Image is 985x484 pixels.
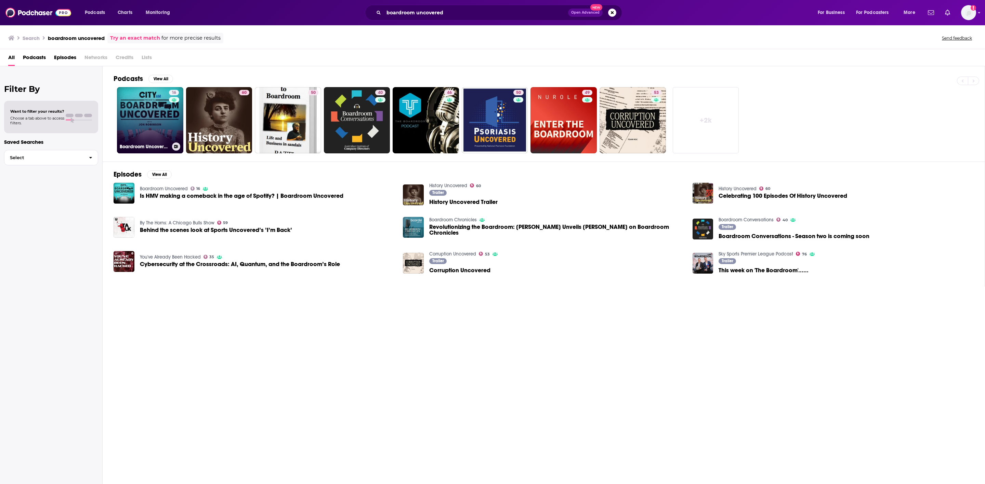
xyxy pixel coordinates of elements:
[140,254,201,260] a: You've Already Been Hacked
[818,8,845,17] span: For Business
[719,193,847,199] span: Celebrating 100 Episodes Of History Uncovered
[719,217,774,223] a: Boardroom Conversations
[693,253,713,274] img: This week on 'The Boardroom'......
[393,87,459,153] a: 46
[140,227,292,233] a: Behind the scenes look at Sports Uncovered’s ’I’m Back’
[54,52,76,66] a: Episodes
[84,52,107,66] span: Networks
[114,74,173,83] a: PodcastsView All
[113,7,136,18] a: Charts
[148,75,173,83] button: View All
[852,7,899,18] button: open menu
[719,186,757,192] a: History Uncovered
[961,5,976,20] img: User Profile
[48,35,105,41] h3: boardroom uncovered
[429,199,498,205] a: History Uncovered Trailer
[722,259,733,263] span: Trailer
[693,219,713,239] img: Boardroom Conversations - Season two is coming soon
[571,11,600,14] span: Open Advanced
[4,155,83,160] span: Select
[961,5,976,20] button: Show profile menu
[120,144,169,150] h3: Boardroom Uncovered
[719,251,793,257] a: Sky Sports Premier League Podcast
[444,90,455,95] a: 46
[191,186,200,191] a: 16
[10,109,64,114] span: Want to filter your results?
[513,90,524,95] a: 50
[140,193,343,199] span: Is HMV making a comeback in the age of Spotify? | Boardroom Uncovered
[141,7,179,18] button: open menu
[169,90,179,95] a: 16
[114,170,172,179] a: EpisodesView All
[117,87,183,153] a: 16Boardroom Uncovered
[719,267,809,273] a: This week on 'The Boardroom'......
[114,251,134,272] img: Cybersecurity at the Crossroads: AI, Quantum, and the Boardroom’s Role
[308,90,318,95] a: 50
[403,253,424,274] img: Corruption Uncovered
[140,186,188,192] a: Boardroom Uncovered
[80,7,114,18] button: open menu
[23,35,40,41] h3: Search
[796,252,807,256] a: 76
[209,255,214,259] span: 35
[590,4,603,11] span: New
[8,52,15,66] a: All
[568,9,603,17] button: Open AdvancedNew
[161,34,221,42] span: for more precise results
[516,89,521,96] span: 50
[432,259,444,263] span: Trailer
[899,7,924,18] button: open menu
[479,252,490,256] a: 53
[925,7,937,18] a: Show notifications dropdown
[140,261,340,267] a: Cybersecurity at the Crossroads: AI, Quantum, and the Boardroom’s Role
[940,35,974,41] button: Send feedback
[530,87,597,153] a: 49
[196,187,200,190] span: 16
[403,217,424,238] img: Revolutionizing the Boardroom: Robert Wolfe Unveils ZECK on Boardroom Chronicles
[719,233,869,239] a: Boardroom Conversations - Season two is coming soon
[114,183,134,204] img: Is HMV making a comeback in the age of Spotify? | Boardroom Uncovered
[5,6,71,19] a: Podchaser - Follow, Share and Rate Podcasts
[311,89,316,96] span: 50
[462,87,528,153] a: 50
[114,74,143,83] h2: Podcasts
[378,89,383,96] span: 40
[429,251,476,257] a: Corruption Uncovered
[582,90,592,95] a: 49
[693,183,713,204] img: Celebrating 100 Episodes Of History Uncovered
[429,267,490,273] a: Corruption Uncovered
[447,89,452,96] span: 46
[142,52,152,66] span: Lists
[384,7,568,18] input: Search podcasts, credits, & more...
[116,52,133,66] span: Credits
[802,253,807,256] span: 76
[85,8,105,17] span: Podcasts
[485,253,490,256] span: 53
[856,8,889,17] span: For Podcasters
[971,5,976,11] svg: Add a profile image
[114,217,134,238] img: Behind the scenes look at Sports Uncovered’s ’I’m Back’
[432,191,444,195] span: Trailer
[255,87,321,153] a: 50
[476,184,481,188] span: 60
[4,150,98,165] button: Select
[942,7,953,18] a: Show notifications dropdown
[203,255,214,259] a: 35
[239,90,249,95] a: 60
[403,184,424,205] img: History Uncovered Trailer
[10,116,64,125] span: Choose a tab above to access filters.
[186,87,252,153] a: 60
